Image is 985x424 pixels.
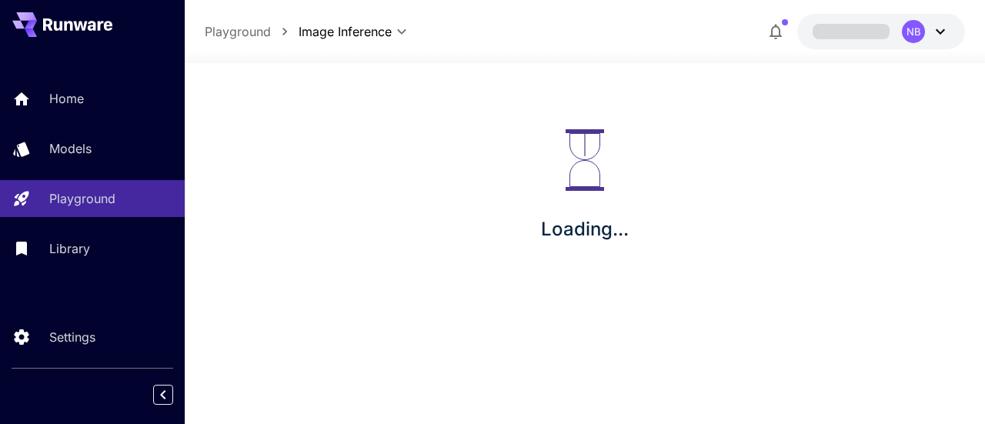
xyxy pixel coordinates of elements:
[541,215,629,243] p: Loading...
[165,381,185,409] div: Collapse sidebar
[153,385,173,405] button: Collapse sidebar
[49,239,90,258] p: Library
[49,89,84,108] p: Home
[49,328,95,346] p: Settings
[49,139,92,158] p: Models
[205,22,271,41] a: Playground
[902,20,925,43] div: NB
[299,22,392,41] span: Image Inference
[49,189,115,208] p: Playground
[797,14,965,49] button: NB
[205,22,299,41] nav: breadcrumb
